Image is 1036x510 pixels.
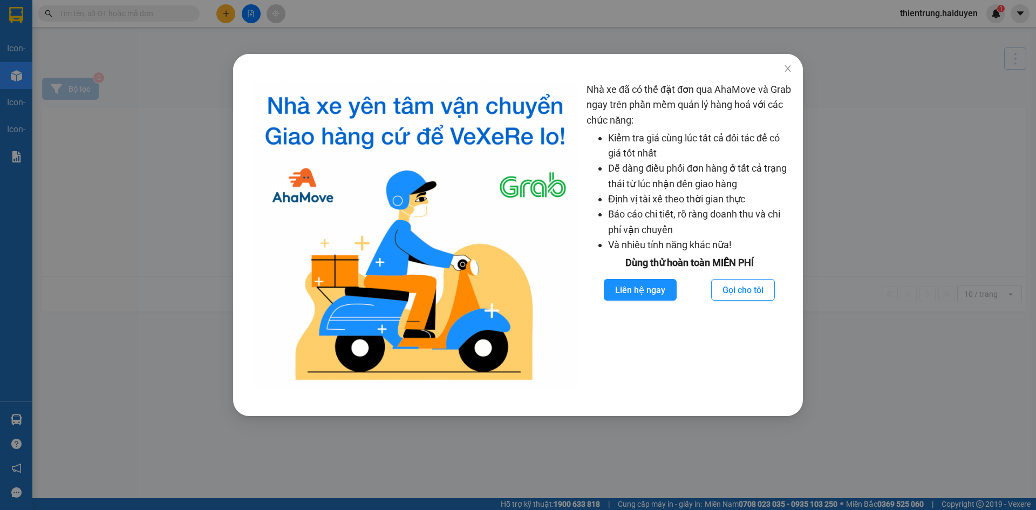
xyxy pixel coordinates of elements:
[773,54,803,84] button: Close
[711,279,775,301] button: Gọi cho tôi
[604,279,677,301] button: Liên hệ ngay
[587,82,792,389] div: Nhà xe đã có thể đặt đơn qua AhaMove và Grab ngay trên phần mềm quản lý hàng hoá với các chức năng:
[608,237,792,253] li: Và nhiều tính năng khác nữa!
[783,64,792,73] span: close
[615,283,665,297] span: Liên hệ ngay
[608,192,792,207] li: Định vị tài xế theo thời gian thực
[608,207,792,237] li: Báo cáo chi tiết, rõ ràng doanh thu và chi phí vận chuyển
[587,255,792,270] div: Dùng thử hoàn toàn MIỄN PHÍ
[723,283,764,297] span: Gọi cho tôi
[608,131,792,161] li: Kiểm tra giá cùng lúc tất cả đối tác để có giá tốt nhất
[253,82,578,389] img: logo
[608,161,792,192] li: Dễ dàng điều phối đơn hàng ở tất cả trạng thái từ lúc nhận đến giao hàng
